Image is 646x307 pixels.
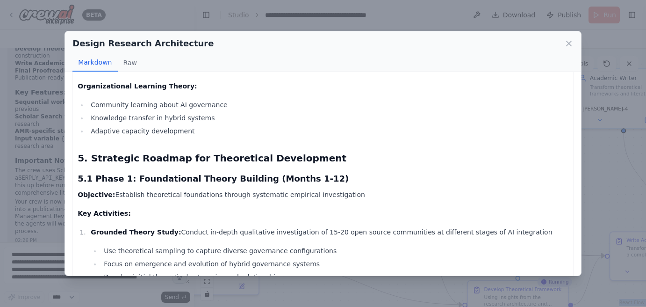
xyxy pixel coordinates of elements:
[78,172,568,185] h3: 5.1 Phase 1: Foundational Theory Building (Months 1-12)
[91,228,181,236] strong: Grounded Theory Study:
[78,210,131,217] strong: Key Activities:
[72,54,117,72] button: Markdown
[78,152,568,165] h2: 5. Strategic Roadmap for Theoretical Development
[88,99,568,110] li: Community learning about AI governance
[101,258,568,270] li: Focus on emergence and evolution of hybrid governance systems
[91,227,568,238] p: Conduct in-depth qualitative investigation of 15-20 open source communities at different stages o...
[78,191,115,198] strong: Objective:
[72,37,214,50] h2: Design Research Architecture
[88,125,568,137] li: Adaptive capacity development
[78,82,197,90] strong: Organizational Learning Theory:
[78,189,568,200] p: Establish theoretical foundations through systematic empirical investigation
[118,54,143,72] button: Raw
[101,245,568,256] li: Use theoretical sampling to capture diverse governance configurations
[101,271,568,283] li: Develop initial theoretical categories and relationships
[88,112,568,124] li: Knowledge transfer in hybrid systems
